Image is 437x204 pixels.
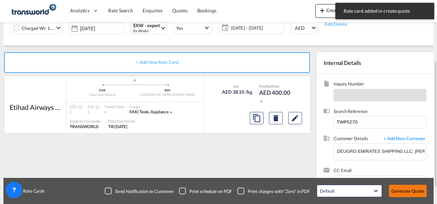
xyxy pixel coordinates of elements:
div: Cargo [130,104,173,109]
span: - [88,109,89,114]
div: EXW - export [133,23,160,28]
md-icon: Estimated Time Of Departure [77,105,81,109]
md-select: Select Currency: د.إ AEDUnited Arab Emirates Dirham [291,22,318,34]
span: | [137,109,139,114]
div: Edit/Delete [325,20,367,27]
div: Etihad Airways dba Etihad [10,102,61,112]
div: Till 31 Oct 2025 [108,124,127,130]
span: Rate Search [108,8,133,13]
md-icon: icon-chevron-down [259,99,264,104]
span: Bookings [197,8,216,13]
button: Edit [288,112,302,124]
div: Default [320,188,334,194]
div: Print schedule on PDF [189,188,232,194]
div: AED 400.00 [259,89,293,105]
md-icon: assets/icons/custom/copyQuote.svg [253,114,261,122]
md-select: Select Incoterms: EXW - export Ex Works [131,22,167,34]
div: Yes [176,25,183,31]
md-icon: icon-plus 400-fg [318,6,326,14]
span: Rate card added in create quote [341,8,428,14]
div: ETD [70,104,81,109]
input: Enter search reference [334,116,426,128]
span: Analytics [70,7,90,14]
span: FAK [130,109,139,114]
span: [DATE] - [DATE] [231,25,282,31]
button: Copy [250,112,264,124]
span: Sell [267,84,272,88]
button: Delete [269,112,283,124]
span: Till [DATE] [108,124,127,129]
span: TRANSWORLD [70,124,99,129]
div: + Add New Rate Card [4,52,310,73]
md-icon: icon-calendar [219,24,227,32]
div: Charged Wt: 10.50 KGicon-chevron-down [10,22,62,34]
span: - [337,92,338,98]
div: Ex Works [133,28,160,33]
span: CC Email [334,167,426,175]
span: Quotes [172,8,187,13]
md-select: Select Customs: Yes [174,22,212,34]
div: [GEOGRAPHIC_DATA][PERSON_NAME] [135,93,200,97]
md-checkbox: Checkbox No Ink [105,188,173,194]
div: TRANSWORLD [70,124,101,130]
span: [DATE] - [DATE] [229,23,284,33]
span: - [70,109,71,114]
span: Rate Cards [20,188,45,194]
div: Send Notification to Customer [115,188,173,194]
span: Search Reference [334,108,426,116]
md-icon: icon-chevron-down [169,110,173,115]
md-icon: assets/icons/custom/roll-o-plane.svg [131,79,139,82]
span: AED [295,25,311,32]
div: DXB [70,88,135,93]
div: slab [220,84,252,89]
md-icon: Estimated Time Of Arrival [93,105,98,109]
img: f753ae806dec11f0841701cdfdf085c0.png [10,3,57,19]
div: Dubai International [70,93,135,97]
input: Enter Customer Details [337,144,426,159]
span: Customer Details [334,135,380,143]
div: Internal Details [317,52,434,73]
md-icon: icon-chevron-down [54,24,63,32]
div: ETA [88,104,98,109]
div: Rates by Forwarder [70,118,101,124]
input: Chips input. [338,176,406,191]
button: Generate Quote [389,185,427,197]
div: Transit Time [104,104,124,109]
md-chips-wrap: Chips container. Enter the text area, then type text, and press enter to add a chip. [337,175,426,191]
span: + Add New Rate Card [136,59,178,65]
div: BER [135,88,200,93]
button: icon-plus 400-fgCreate Quote [315,4,356,18]
div: - [104,109,124,115]
div: Charged Wt: 10.50 KG [22,23,54,33]
input: Select [80,26,123,31]
div: Effective Period [108,118,134,124]
span: Enquiries [143,8,163,13]
div: Print charges with “Zero” in PDF [248,188,310,194]
span: + Add New Customer [380,135,426,143]
span: Inquiry Number [334,81,426,89]
md-checkbox: Checkbox No Ink [237,188,310,194]
div: AED 38.10 /kg [222,89,252,95]
div: tools, appliance [130,109,169,115]
md-checkbox: Checkbox No Ink [179,188,232,194]
div: Total Rate [259,84,293,89]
